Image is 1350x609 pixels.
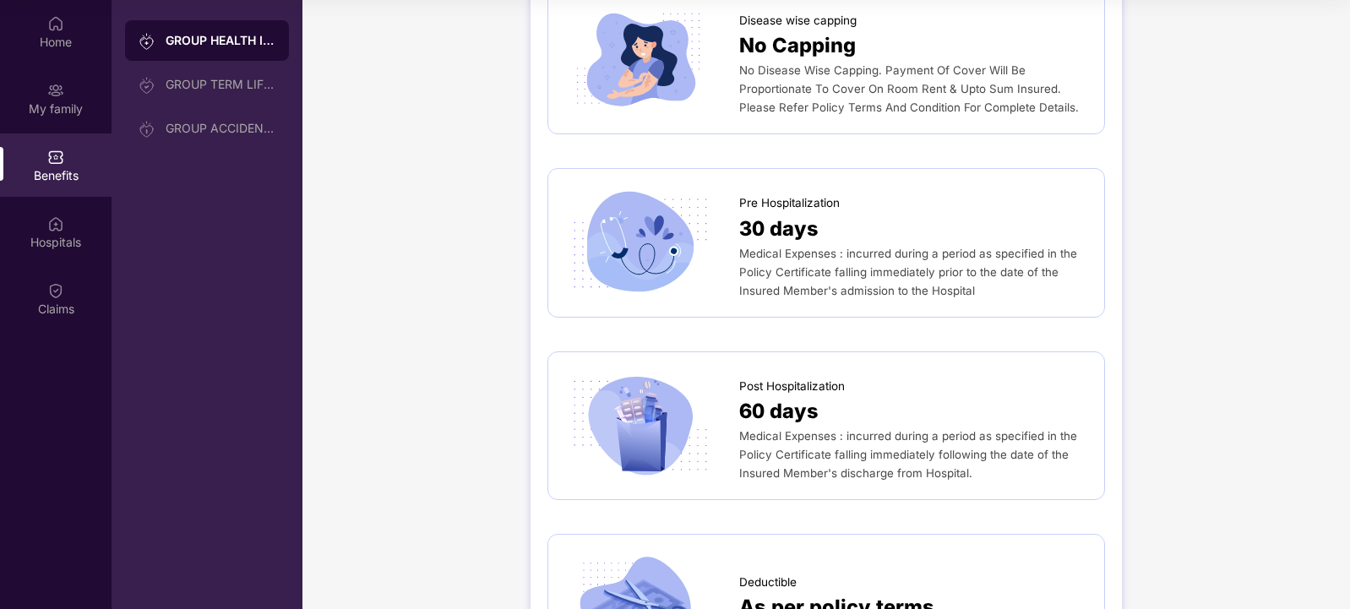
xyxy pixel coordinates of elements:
img: svg+xml;base64,PHN2ZyB3aWR0aD0iMjAiIGhlaWdodD0iMjAiIHZpZXdCb3g9IjAgMCAyMCAyMCIgZmlsbD0ibm9uZSIgeG... [139,77,155,94]
img: svg+xml;base64,PHN2ZyBpZD0iSG9zcGl0YWxzIiB4bWxucz0iaHR0cDovL3d3dy53My5vcmcvMjAwMC9zdmciIHdpZHRoPS... [47,215,64,232]
img: svg+xml;base64,PHN2ZyBpZD0iQmVuZWZpdHMiIHhtbG5zPSJodHRwOi8vd3d3LnczLm9yZy8yMDAwL3N2ZyIgd2lkdGg9Ij... [47,149,64,166]
div: GROUP ACCIDENTAL INSURANCE [166,122,275,135]
span: Pre Hospitalization [739,194,840,212]
span: Medical Expenses : incurred during a period as specified in the Policy Certificate falling immedi... [739,429,1077,480]
span: 60 days [739,395,819,427]
img: svg+xml;base64,PHN2ZyBpZD0iSG9tZSIgeG1sbnM9Imh0dHA6Ly93d3cudzMub3JnLzIwMDAvc3ZnIiB3aWR0aD0iMjAiIG... [47,15,64,32]
img: icon [565,8,714,111]
img: icon [565,374,714,477]
div: GROUP TERM LIFE INSURANCE [166,78,275,91]
img: svg+xml;base64,PHN2ZyB3aWR0aD0iMjAiIGhlaWdodD0iMjAiIHZpZXdCb3g9IjAgMCAyMCAyMCIgZmlsbD0ibm9uZSIgeG... [139,33,155,50]
span: Deductible [739,574,797,591]
img: svg+xml;base64,PHN2ZyB3aWR0aD0iMjAiIGhlaWdodD0iMjAiIHZpZXdCb3g9IjAgMCAyMCAyMCIgZmlsbD0ibm9uZSIgeG... [47,82,64,99]
img: svg+xml;base64,PHN2ZyBpZD0iQ2xhaW0iIHhtbG5zPSJodHRwOi8vd3d3LnczLm9yZy8yMDAwL3N2ZyIgd2lkdGg9IjIwIi... [47,282,64,299]
span: No Capping [739,30,856,61]
span: Medical Expenses : incurred during a period as specified in the Policy Certificate falling immedi... [739,247,1077,297]
img: icon [565,191,714,294]
span: 30 days [739,213,819,244]
span: No Disease Wise Capping. Payment Of Cover Will Be Proportionate To Cover On Room Rent & Upto Sum ... [739,63,1079,114]
div: GROUP HEALTH INSURANCE [166,32,275,49]
span: Post Hospitalization [739,378,845,395]
img: svg+xml;base64,PHN2ZyB3aWR0aD0iMjAiIGhlaWdodD0iMjAiIHZpZXdCb3g9IjAgMCAyMCAyMCIgZmlsbD0ibm9uZSIgeG... [139,121,155,138]
span: Disease wise capping [739,12,857,30]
